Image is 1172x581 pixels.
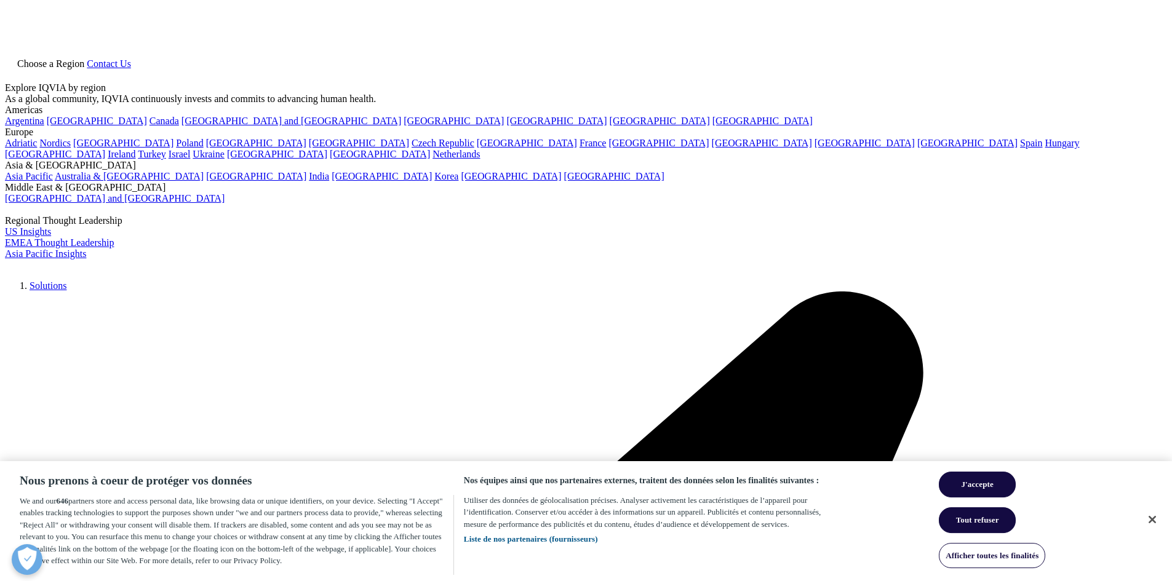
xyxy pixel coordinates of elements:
button: Afficher toutes les finalités [939,543,1045,569]
a: [GEOGRAPHIC_DATA] [815,138,915,148]
div: Europe [5,127,1167,138]
a: [GEOGRAPHIC_DATA] [608,138,709,148]
a: Hungary [1045,138,1080,148]
div: Asia & [GEOGRAPHIC_DATA] [5,160,1167,171]
a: [GEOGRAPHIC_DATA] [330,149,430,159]
h2: Nous prenons à coeur de protéger vos données [20,473,444,489]
a: Argentina [5,116,44,126]
a: [GEOGRAPHIC_DATA] and [GEOGRAPHIC_DATA] [181,116,401,126]
button: Liste de nos partenaires (fournisseurs) [464,533,598,545]
button: J'accepte [939,472,1016,498]
div: Regional Thought Leadership [5,215,1167,226]
a: [GEOGRAPHIC_DATA] [5,149,105,159]
button: Fermer [1139,506,1166,533]
a: [GEOGRAPHIC_DATA] [227,149,327,159]
p: Utiliser des données de géolocalisation précises. Analyser activement les caractéristiques de l’a... [464,494,845,545]
a: [GEOGRAPHIC_DATA] [712,116,813,126]
a: Israel [169,149,191,159]
a: [GEOGRAPHIC_DATA] [712,138,812,148]
a: [GEOGRAPHIC_DATA] [610,116,710,126]
div: Middle East & [GEOGRAPHIC_DATA] [5,182,1167,193]
span: Choose a Region [17,58,84,69]
a: Adriatic [5,138,37,148]
a: [GEOGRAPHIC_DATA] [506,116,607,126]
a: [GEOGRAPHIC_DATA] [564,171,664,181]
a: [GEOGRAPHIC_DATA] and [GEOGRAPHIC_DATA] [5,193,225,204]
a: Asia Pacific [5,171,53,181]
a: Canada [149,116,179,126]
a: Turkey [138,149,166,159]
a: Solutions [30,280,66,291]
a: Asia Pacific Insights [5,248,86,259]
a: [GEOGRAPHIC_DATA] [47,116,147,126]
a: EMEA Thought Leadership [5,237,114,248]
a: Korea [434,171,458,181]
div: As a global community, IQVIA continuously invests and commits to advancing human health. [5,93,1167,105]
a: [GEOGRAPHIC_DATA] [404,116,504,126]
a: [GEOGRAPHIC_DATA] [206,138,306,148]
a: Contact Us [87,58,131,69]
a: Ireland [108,149,135,159]
a: [GEOGRAPHIC_DATA] [917,138,1018,148]
span: 646 [57,496,69,505]
button: Ouvrir le centre de préférences [12,544,42,575]
a: France [580,138,607,148]
a: India [309,171,329,181]
a: [GEOGRAPHIC_DATA] [309,138,409,148]
div: Explore IQVIA by region [5,82,1167,93]
a: [GEOGRAPHIC_DATA] [73,138,173,148]
a: [GEOGRAPHIC_DATA] [206,171,306,181]
a: Poland [176,138,203,148]
a: [GEOGRAPHIC_DATA] [477,138,577,148]
a: Spain [1020,138,1042,148]
a: Czech Republic [412,138,474,148]
a: [GEOGRAPHIC_DATA] [461,171,561,181]
a: Netherlands [433,149,480,159]
a: US Insights [5,226,51,237]
a: Nordics [39,138,71,148]
div: We and our partners store and access personal data, like browsing data or unique identifiers, on ... [20,495,454,575]
a: [GEOGRAPHIC_DATA] [332,171,432,181]
div: Americas [5,105,1167,116]
button: Tout refuser [939,507,1016,533]
h3: Nos équipes ainsi que nos partenaires externes, traitent des données selon les finalités suivantes : [464,473,845,488]
a: Ukraine [193,149,225,159]
a: Australia & [GEOGRAPHIC_DATA] [55,171,204,181]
